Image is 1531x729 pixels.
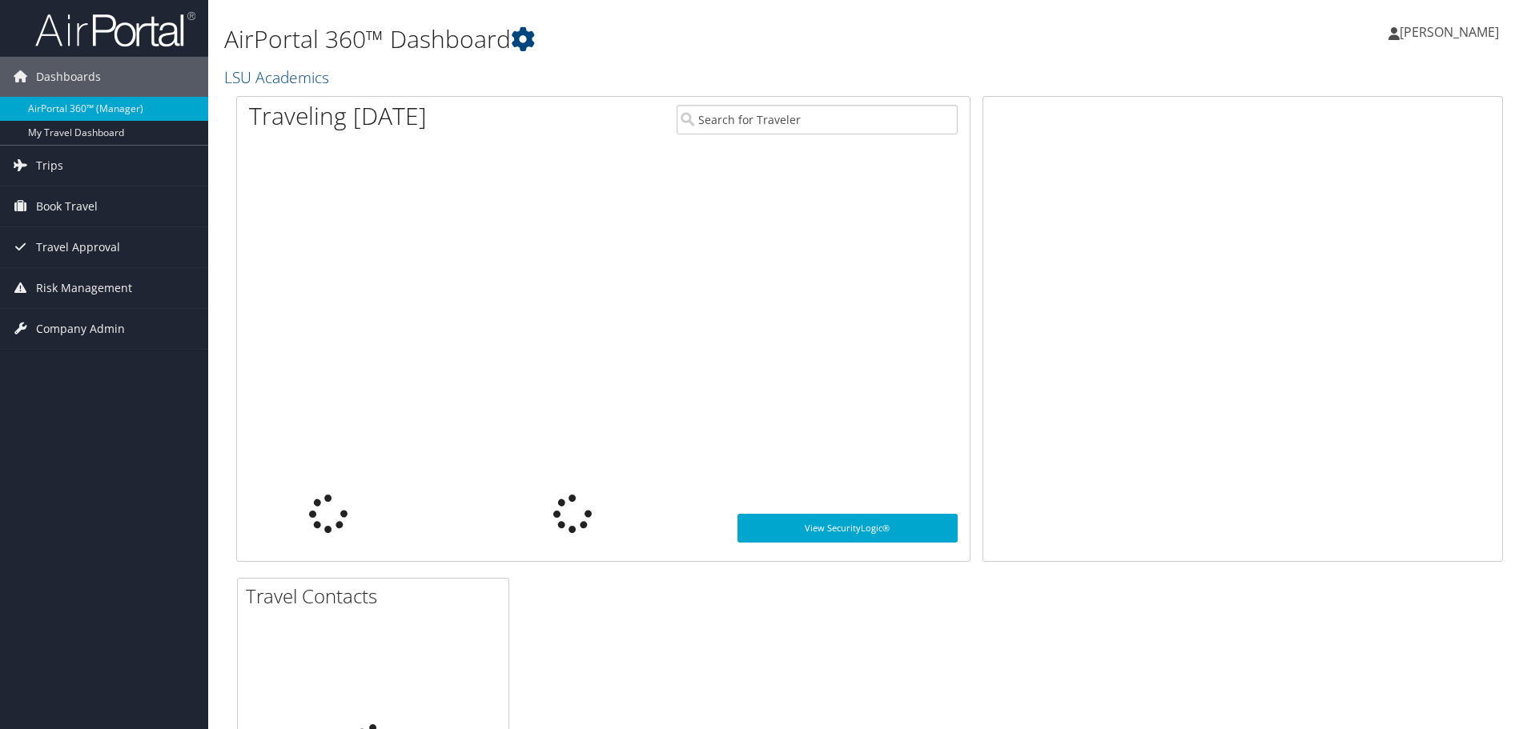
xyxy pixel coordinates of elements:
[249,99,427,133] h1: Traveling [DATE]
[1388,8,1515,56] a: [PERSON_NAME]
[246,583,508,610] h2: Travel Contacts
[224,66,333,88] a: LSU Academics
[36,186,98,226] span: Book Travel
[677,105,958,134] input: Search for Traveler
[36,309,125,349] span: Company Admin
[36,57,101,97] span: Dashboards
[36,227,120,267] span: Travel Approval
[1400,23,1499,41] span: [PERSON_NAME]
[36,146,63,186] span: Trips
[224,22,1085,56] h1: AirPortal 360™ Dashboard
[36,268,132,308] span: Risk Management
[737,514,958,543] a: View SecurityLogic®
[35,10,195,48] img: airportal-logo.png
